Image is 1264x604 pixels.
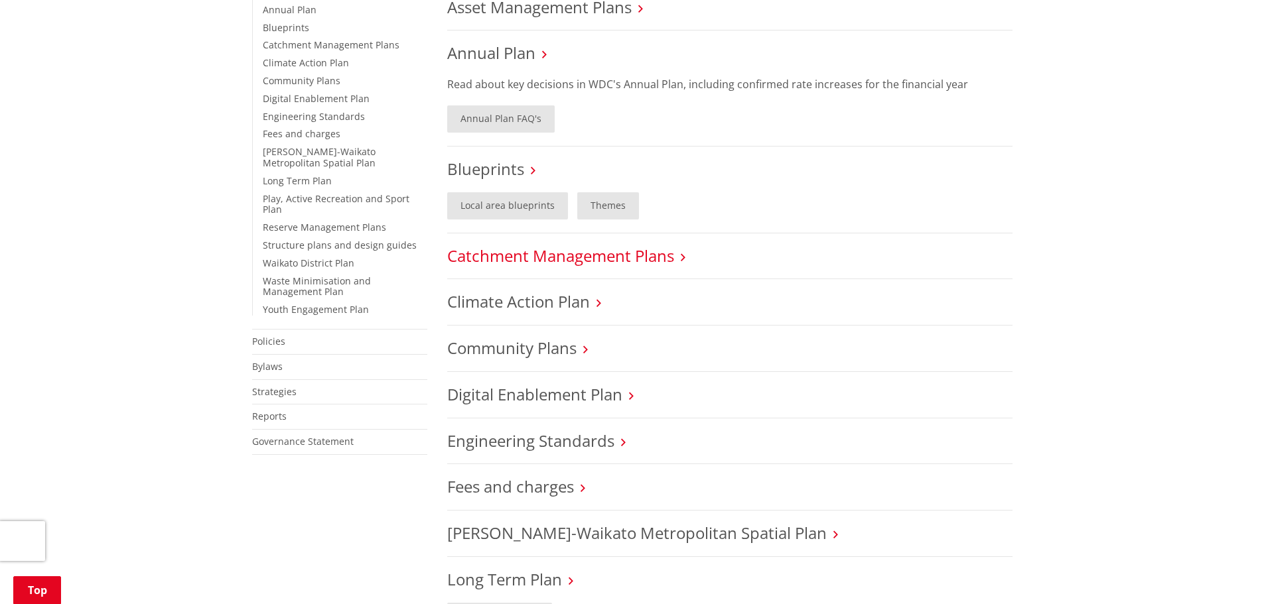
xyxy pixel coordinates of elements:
[263,92,370,105] a: Digital Enablement Plan
[263,257,354,269] a: Waikato District Plan
[447,337,577,359] a: Community Plans
[263,174,332,187] a: Long Term Plan
[263,56,349,69] a: Climate Action Plan
[263,74,340,87] a: Community Plans
[252,410,287,422] a: Reports
[263,38,399,51] a: Catchment Management Plans
[447,42,535,64] a: Annual Plan
[263,192,409,216] a: Play, Active Recreation and Sport Plan
[263,3,316,16] a: Annual Plan
[13,576,61,604] a: Top
[577,192,639,219] a: Themes
[447,192,568,219] a: Local area blueprints
[263,110,365,123] a: Engineering Standards
[263,239,417,251] a: Structure plans and design guides
[447,475,574,497] a: Fees and charges
[447,383,622,405] a: Digital Enablement Plan
[252,335,285,347] a: Policies
[252,385,297,398] a: Strategies
[263,21,309,34] a: Blueprints
[447,568,562,590] a: Long Term Plan
[447,76,1013,92] p: Read about key decisions in WDC's Annual Plan, including confirmed rate increases for the financi...
[263,145,376,169] a: [PERSON_NAME]-Waikato Metropolitan Spatial Plan
[447,105,555,133] a: Annual Plan FAQ's
[447,522,827,544] a: [PERSON_NAME]-Waikato Metropolitan Spatial Plan
[263,127,340,140] a: Fees and charges
[447,245,674,267] a: Catchment Management Plans
[252,435,354,448] a: Governance Statement
[252,360,283,373] a: Bylaws
[447,430,614,452] a: Engineering Standards
[263,303,369,316] a: Youth Engagement Plan
[1203,548,1251,596] iframe: Messenger Launcher
[447,290,590,312] a: Climate Action Plan
[263,274,371,298] a: Waste Minimisation and Management Plan
[447,158,524,180] a: Blueprints
[263,221,386,233] a: Reserve Management Plans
